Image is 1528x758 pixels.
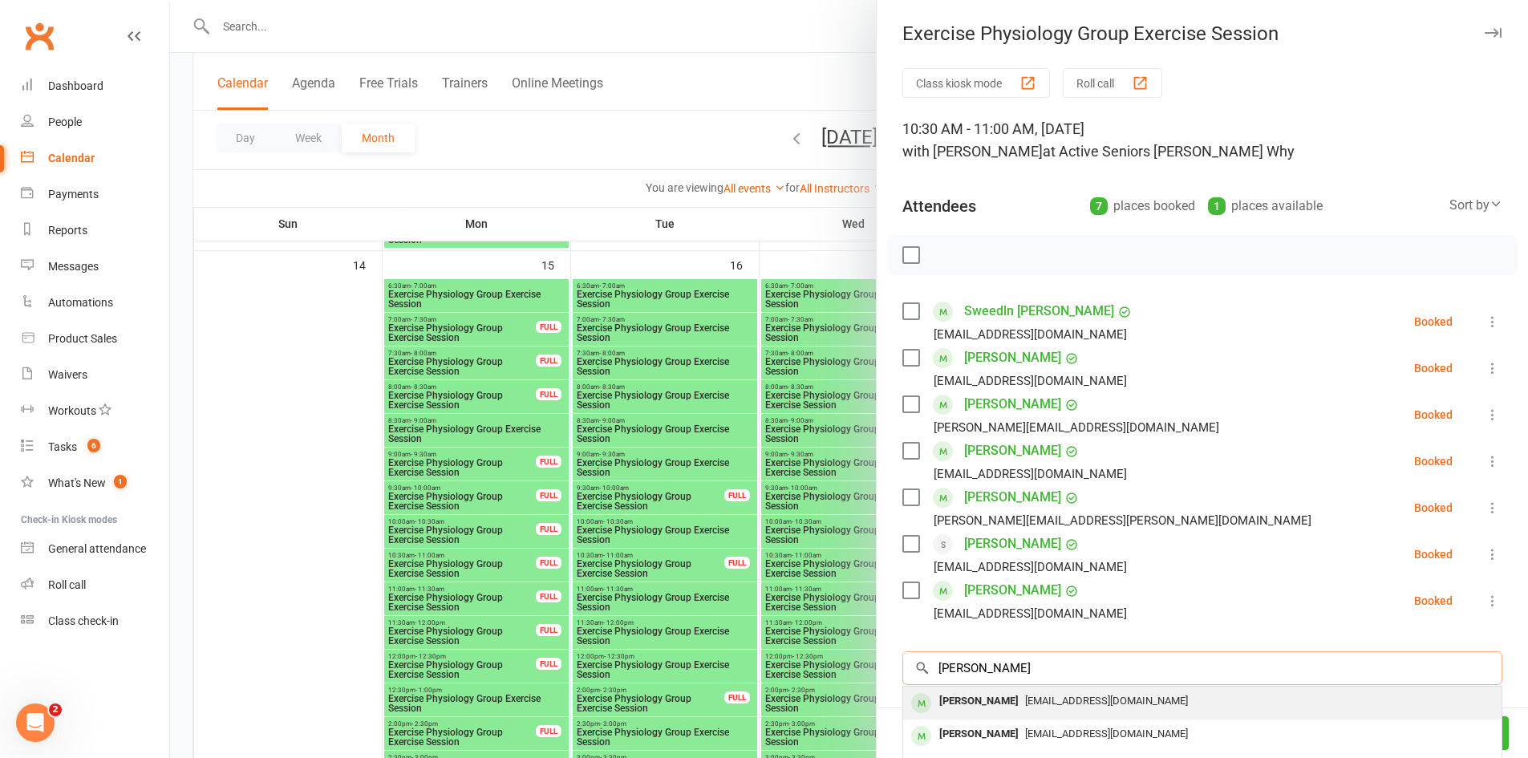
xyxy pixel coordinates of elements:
a: Messages [21,249,169,285]
span: [EMAIL_ADDRESS][DOMAIN_NAME] [1025,695,1188,707]
button: Class kiosk mode [902,68,1050,98]
a: Clubworx [19,16,59,56]
div: member [911,726,931,746]
div: Sort by [1449,195,1502,216]
div: [EMAIL_ADDRESS][DOMAIN_NAME] [934,371,1127,391]
span: 6 [87,439,100,452]
span: at Active Seniors [PERSON_NAME] Why [1043,143,1295,160]
div: [PERSON_NAME][EMAIL_ADDRESS][DOMAIN_NAME] [934,417,1219,438]
div: Dashboard [48,79,103,92]
div: People [48,116,82,128]
div: Exercise Physiology Group Exercise Session [877,22,1528,45]
div: 7 [1090,197,1108,215]
span: with [PERSON_NAME] [902,143,1043,160]
a: Tasks 6 [21,429,169,465]
div: Automations [48,296,113,309]
a: [PERSON_NAME] [964,484,1061,510]
iframe: Intercom live chat [16,703,55,742]
a: Product Sales [21,321,169,357]
div: General attendance [48,542,146,555]
div: [EMAIL_ADDRESS][DOMAIN_NAME] [934,557,1127,578]
div: Messages [48,260,99,273]
a: [PERSON_NAME] [964,438,1061,464]
div: [EMAIL_ADDRESS][DOMAIN_NAME] [934,603,1127,624]
div: places available [1208,195,1323,217]
button: Roll call [1063,68,1162,98]
a: Workouts [21,393,169,429]
a: Sweedln [PERSON_NAME] [964,298,1114,324]
a: Automations [21,285,169,321]
a: Calendar [21,140,169,176]
a: Class kiosk mode [21,603,169,639]
div: Tasks [48,440,77,453]
div: [PERSON_NAME] [933,723,1025,746]
div: Reports [48,224,87,237]
div: Calendar [48,152,95,164]
div: Workouts [48,404,96,417]
span: [EMAIL_ADDRESS][DOMAIN_NAME] [1025,728,1188,740]
div: Attendees [902,195,976,217]
div: Booked [1414,409,1453,420]
a: [PERSON_NAME] [964,391,1061,417]
div: Waivers [48,368,87,381]
div: 10:30 AM - 11:00 AM, [DATE] [902,118,1502,163]
div: [EMAIL_ADDRESS][DOMAIN_NAME] [934,464,1127,484]
a: [PERSON_NAME] [964,345,1061,371]
div: Booked [1414,549,1453,560]
div: Class check-in [48,614,119,627]
div: [EMAIL_ADDRESS][DOMAIN_NAME] [934,324,1127,345]
div: 1 [1208,197,1226,215]
div: Booked [1414,363,1453,374]
div: [PERSON_NAME] [933,690,1025,713]
a: What's New1 [21,465,169,501]
input: Search to add attendees [902,651,1502,685]
a: [PERSON_NAME] [964,531,1061,557]
a: People [21,104,169,140]
div: Payments [48,188,99,201]
a: Roll call [21,567,169,603]
div: Booked [1414,316,1453,327]
div: Booked [1414,595,1453,606]
a: Waivers [21,357,169,393]
div: Booked [1414,456,1453,467]
span: 1 [114,475,127,488]
a: [PERSON_NAME] [964,578,1061,603]
div: Product Sales [48,332,117,345]
span: 2 [49,703,62,716]
div: What's New [48,476,106,489]
a: General attendance kiosk mode [21,531,169,567]
div: Booked [1414,502,1453,513]
a: Payments [21,176,169,213]
div: [PERSON_NAME][EMAIL_ADDRESS][PERSON_NAME][DOMAIN_NAME] [934,510,1311,531]
div: Roll call [48,578,86,591]
a: Dashboard [21,68,169,104]
div: places booked [1090,195,1195,217]
div: member [911,693,931,713]
a: Reports [21,213,169,249]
